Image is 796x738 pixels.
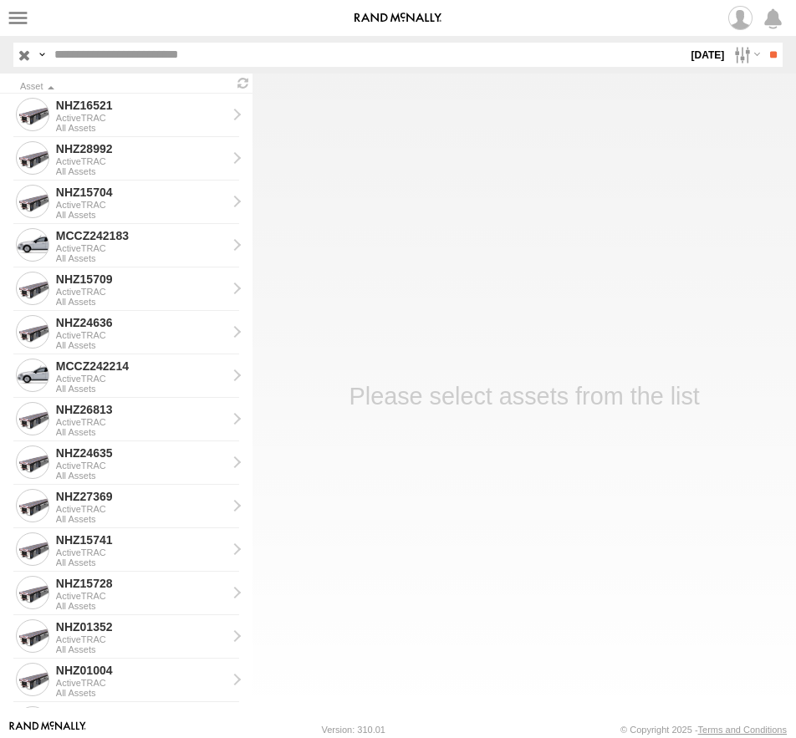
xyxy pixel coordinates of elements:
[355,13,441,24] img: rand-logo.svg
[620,725,787,735] div: © Copyright 2025 -
[56,557,227,567] div: All Assets
[56,402,227,417] div: NHZ26813 - View Asset History
[56,634,227,644] div: ActiveTRAC
[56,601,227,611] div: All Assets
[56,644,227,654] div: All Assets
[56,141,227,156] div: NHZ28992 - View Asset History
[56,315,227,330] div: NHZ24636 - View Asset History
[56,688,227,698] div: All Assets
[56,297,227,307] div: All Assets
[56,123,227,133] div: All Assets
[56,253,227,263] div: All Assets
[56,504,227,514] div: ActiveTRAC
[727,43,763,67] label: Search Filter Options
[56,619,227,634] div: NHZ01352 - View Asset History
[56,471,227,481] div: All Assets
[56,272,227,287] div: NHZ15709 - View Asset History
[56,706,227,721] div: NHZ10905 - View Asset History
[698,725,787,735] a: Terms and Conditions
[20,83,226,91] div: Click to Sort
[56,330,227,340] div: ActiveTRAC
[56,514,227,524] div: All Assets
[56,228,227,243] div: MCCZ242183 - View Asset History
[56,156,227,166] div: ActiveTRAC
[56,287,227,297] div: ActiveTRAC
[56,384,227,394] div: All Assets
[56,427,227,437] div: All Assets
[56,98,227,113] div: NHZ16521 - View Asset History
[56,340,227,350] div: All Assets
[56,359,227,374] div: MCCZ242214 - View Asset History
[688,43,727,67] label: [DATE]
[35,43,48,67] label: Search Query
[56,417,227,427] div: ActiveTRAC
[56,547,227,557] div: ActiveTRAC
[56,200,227,210] div: ActiveTRAC
[322,725,385,735] div: Version: 310.01
[56,576,227,591] div: NHZ15728 - View Asset History
[56,591,227,601] div: ActiveTRAC
[56,663,227,678] div: NHZ01004 - View Asset History
[232,75,253,91] span: Refresh
[56,489,227,504] div: NHZ27369 - View Asset History
[56,166,227,176] div: All Assets
[56,210,227,220] div: All Assets
[56,461,227,471] div: ActiveTRAC
[56,185,227,200] div: NHZ15704 - View Asset History
[56,445,227,461] div: NHZ24635 - View Asset History
[56,243,227,253] div: ActiveTRAC
[56,532,227,547] div: NHZ15741 - View Asset History
[9,721,86,738] a: Visit our Website
[56,113,227,123] div: ActiveTRAC
[56,678,227,688] div: ActiveTRAC
[56,374,227,384] div: ActiveTRAC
